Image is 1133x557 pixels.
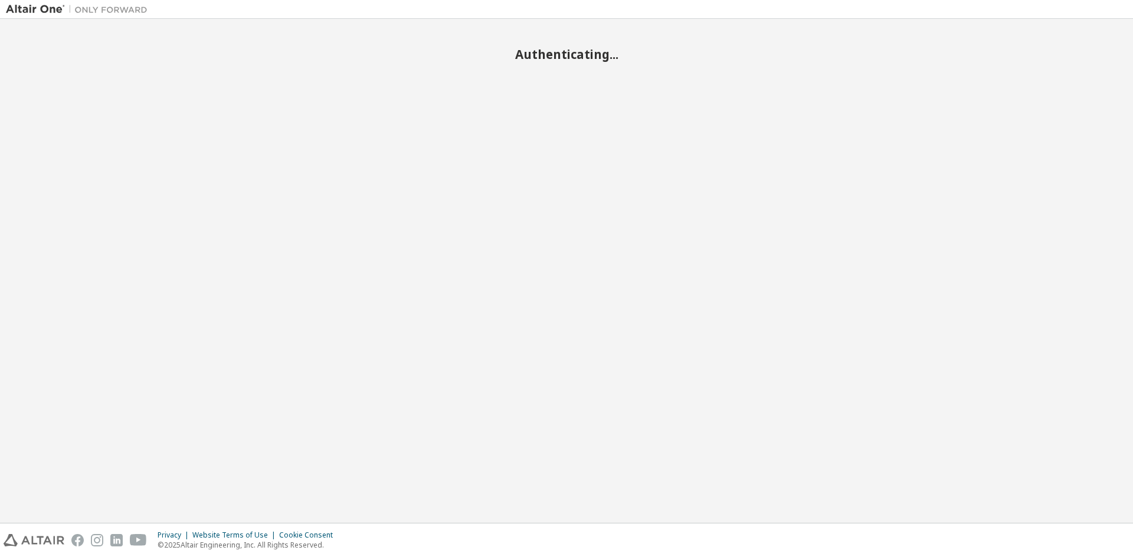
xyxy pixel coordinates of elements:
[130,534,147,546] img: youtube.svg
[6,47,1127,62] h2: Authenticating...
[158,540,340,550] p: © 2025 Altair Engineering, Inc. All Rights Reserved.
[71,534,84,546] img: facebook.svg
[158,530,192,540] div: Privacy
[279,530,340,540] div: Cookie Consent
[192,530,279,540] div: Website Terms of Use
[6,4,153,15] img: Altair One
[110,534,123,546] img: linkedin.svg
[91,534,103,546] img: instagram.svg
[4,534,64,546] img: altair_logo.svg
